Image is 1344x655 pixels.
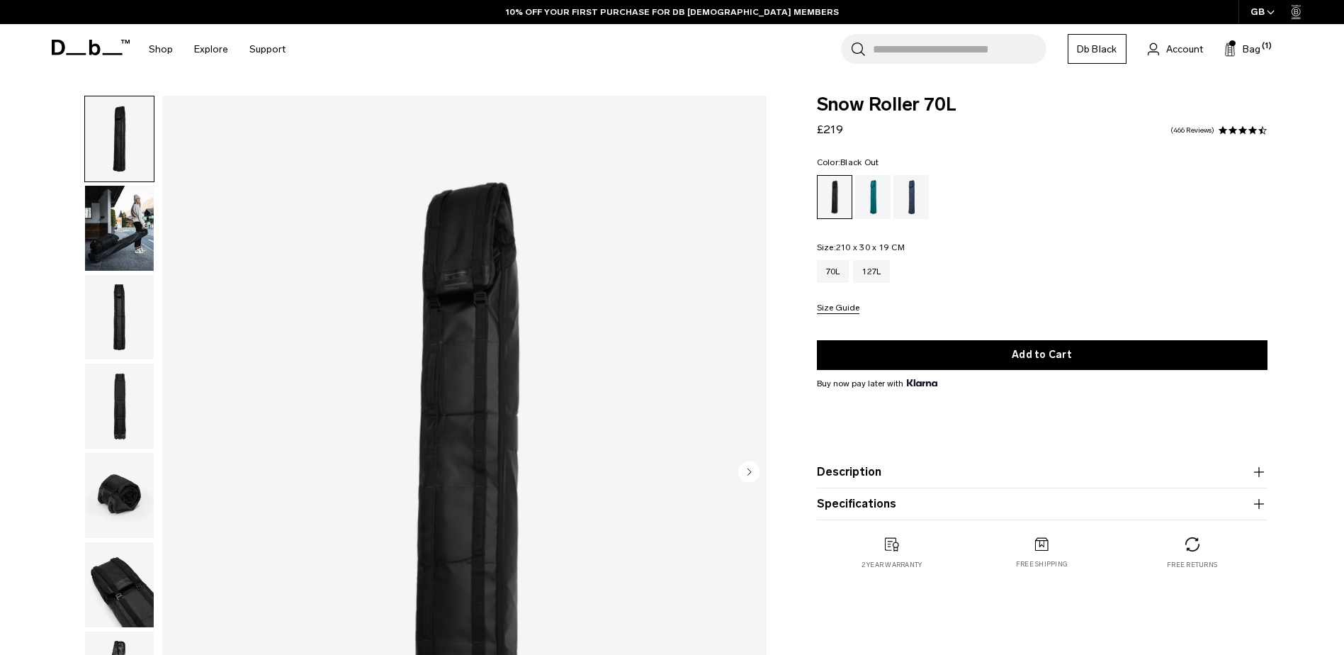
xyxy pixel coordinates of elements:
[149,24,173,74] a: Shop
[853,260,890,283] a: 127L
[84,185,154,271] button: Snow Roller 70L Black Out
[893,175,929,219] a: Blue Hour
[85,275,154,360] img: Snow Roller 70L Black Out
[1243,42,1260,57] span: Bag
[1262,40,1272,52] span: (1)
[84,542,154,628] button: Snow Roller 70L Black Out
[817,377,937,390] span: Buy now pay later with
[817,260,849,283] a: 70L
[1166,42,1203,57] span: Account
[817,158,879,167] legend: Color:
[84,363,154,449] button: Snow Roller 70L Black Out
[84,96,154,182] button: Snow Roller 70L Black Out
[85,453,154,538] img: Snow Roller 70L Black Out
[85,96,154,181] img: Snow Roller 70L Black Out
[84,452,154,539] button: Snow Roller 70L Black Out
[817,175,852,219] a: Black Out
[817,123,843,136] span: £219
[138,24,296,74] nav: Main Navigation
[840,157,879,167] span: Black Out
[249,24,286,74] a: Support
[85,186,154,271] img: Snow Roller 70L Black Out
[817,496,1267,513] button: Specifications
[194,24,228,74] a: Explore
[907,379,937,386] img: {"height" => 20, "alt" => "Klarna"}
[1167,560,1217,570] p: Free returns
[836,242,905,252] span: 210 x 30 x 19 CM
[817,96,1267,114] span: Snow Roller 70L
[1224,40,1260,57] button: Bag (1)
[85,542,154,627] img: Snow Roller 70L Black Out
[817,464,1267,481] button: Description
[817,340,1267,370] button: Add to Cart
[84,274,154,361] button: Snow Roller 70L Black Out
[1148,40,1203,57] a: Account
[1068,34,1126,64] a: Db Black
[85,364,154,449] img: Snow Roller 70L Black Out
[738,461,759,485] button: Next slide
[855,175,891,219] a: Midnight Teal
[1170,127,1214,134] a: 466 reviews
[817,303,859,314] button: Size Guide
[506,6,839,18] a: 10% OFF YOUR FIRST PURCHASE FOR DB [DEMOGRAPHIC_DATA] MEMBERS
[1016,559,1068,569] p: Free shipping
[862,560,922,570] p: 2 year warranty
[817,243,905,252] legend: Size:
